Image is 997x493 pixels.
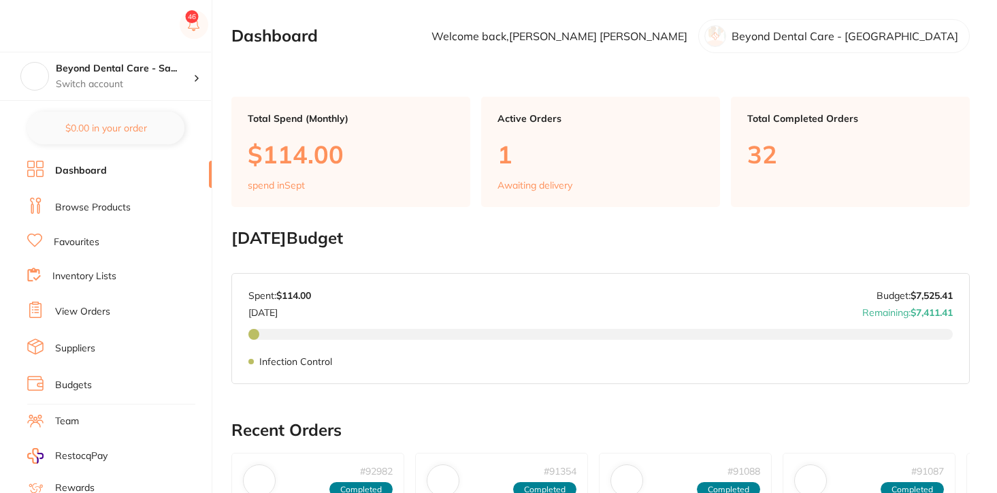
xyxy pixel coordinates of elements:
p: # 92982 [360,466,393,477]
a: Inventory Lists [52,270,116,283]
a: RestocqPay [27,448,108,464]
strong: $114.00 [276,289,311,302]
p: # 91087 [911,466,944,477]
p: Budget: [877,290,953,301]
a: Suppliers [55,342,95,355]
p: Infection Control [259,356,332,367]
p: Awaiting delivery [497,180,572,191]
p: Remaining: [862,302,953,318]
h2: [DATE] Budget [231,229,970,248]
p: $114.00 [248,140,454,168]
img: Restocq Logo [27,18,114,34]
a: Team [55,415,79,428]
h4: Beyond Dental Care - Sandstone Point [56,62,193,76]
a: Browse Products [55,201,131,214]
p: [DATE] [248,302,311,318]
img: RestocqPay [27,448,44,464]
p: Active Orders [497,113,704,124]
strong: $7,525.41 [911,289,953,302]
p: Total Completed Orders [747,113,953,124]
p: 1 [497,140,704,168]
a: Total Completed Orders32 [731,97,970,207]
p: # 91088 [728,466,760,477]
a: Total Spend (Monthly)$114.00spend inSept [231,97,470,207]
h2: Recent Orders [231,421,970,440]
h2: Dashboard [231,27,318,46]
p: # 91354 [544,466,576,477]
span: RestocqPay [55,449,108,463]
a: Dashboard [55,164,107,178]
a: Active Orders1Awaiting delivery [481,97,720,207]
p: Spent: [248,290,311,301]
a: Restocq Logo [27,10,114,42]
p: 32 [747,140,953,168]
a: Budgets [55,379,92,392]
a: Favourites [54,236,99,249]
a: View Orders [55,305,110,319]
p: Beyond Dental Care - [GEOGRAPHIC_DATA] [732,30,958,42]
p: Total Spend (Monthly) [248,113,454,124]
p: spend in Sept [248,180,305,191]
img: Beyond Dental Care - Sandstone Point [21,63,48,90]
p: Switch account [56,78,193,91]
button: $0.00 in your order [27,112,184,144]
p: Welcome back, [PERSON_NAME] [PERSON_NAME] [431,30,687,42]
strong: $7,411.41 [911,306,953,319]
